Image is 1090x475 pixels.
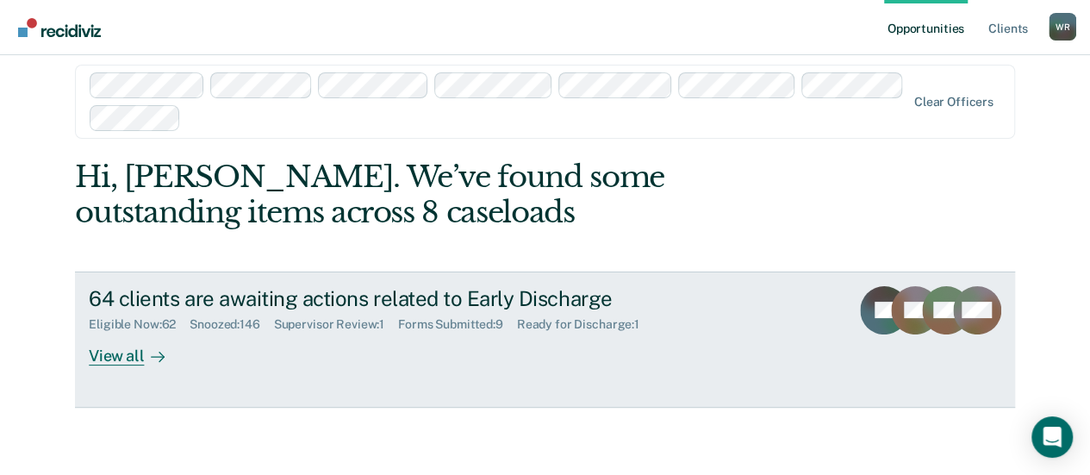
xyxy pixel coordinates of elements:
div: Snoozed : 146 [190,317,274,332]
div: View all [89,332,185,366]
div: Eligible Now : 62 [89,317,190,332]
div: Clear officers [914,95,993,109]
button: Profile dropdown button [1049,13,1076,41]
img: Recidiviz [18,18,101,37]
div: 64 clients are awaiting actions related to Early Discharge [89,286,694,311]
div: Supervisor Review : 1 [274,317,398,332]
div: W R [1049,13,1076,41]
div: Open Intercom Messenger [1031,416,1073,458]
div: Hi, [PERSON_NAME]. We’ve found some outstanding items across 8 caseloads [75,159,826,230]
div: Forms Submitted : 9 [398,317,517,332]
a: 64 clients are awaiting actions related to Early DischargeEligible Now:62Snoozed:146Supervisor Re... [75,272,1015,408]
div: Ready for Discharge : 1 [517,317,653,332]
